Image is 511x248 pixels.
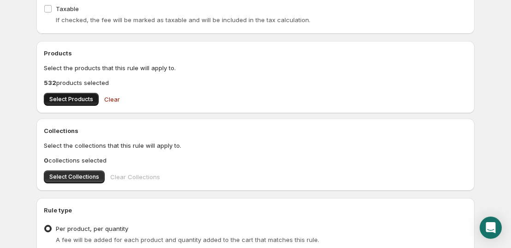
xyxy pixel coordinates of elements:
span: If checked, the fee will be marked as taxable and will be included in the tax calculation. [56,16,310,24]
span: Clear [104,95,120,104]
span: Per product, per quantity [56,225,128,232]
h2: Products [44,48,467,58]
span: Select Products [49,96,93,103]
button: Clear [99,90,125,109]
h2: Rule type [44,206,467,215]
span: Taxable [56,5,79,12]
button: Select Products [44,93,99,106]
p: collections selected [44,156,467,165]
div: Open Intercom Messenger [480,217,502,239]
b: 532 [44,79,56,86]
p: products selected [44,78,467,87]
h2: Collections [44,126,467,135]
b: 0 [44,157,48,164]
span: Select Collections [49,173,99,181]
p: Select the products that this rule will apply to. [44,63,467,73]
span: A fee will be added for each product and quantity added to the cart that matches this rule. [56,236,319,243]
button: Select Collections [44,170,105,183]
p: Select the collections that this rule will apply to. [44,141,467,150]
